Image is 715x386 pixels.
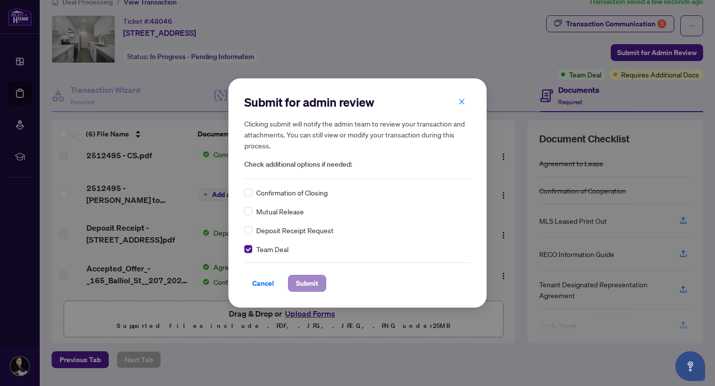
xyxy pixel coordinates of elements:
[256,206,304,217] span: Mutual Release
[244,94,471,110] h2: Submit for admin review
[458,98,465,105] span: close
[256,225,334,236] span: Deposit Receipt Request
[296,275,318,291] span: Submit
[252,275,274,291] span: Cancel
[244,275,282,292] button: Cancel
[288,275,326,292] button: Submit
[256,244,288,255] span: Team Deal
[675,351,705,381] button: Open asap
[244,159,471,170] span: Check additional options if needed:
[256,187,328,198] span: Confirmation of Closing
[244,118,471,151] h5: Clicking submit will notify the admin team to review your transaction and attachments. You can st...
